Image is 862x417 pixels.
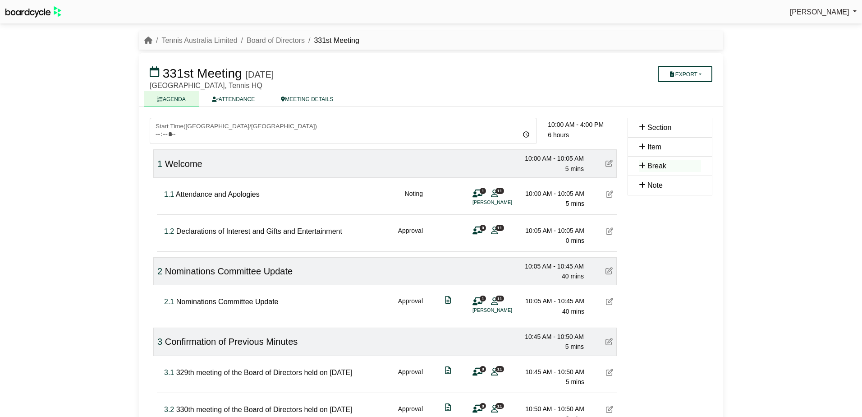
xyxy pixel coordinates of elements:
[480,296,486,301] span: 1
[176,227,342,235] span: Declarations of Interest and Gifts and Entertainment
[647,124,671,131] span: Section
[199,91,268,107] a: ATTENDANCE
[495,403,504,409] span: 11
[247,37,305,44] a: Board of Directors
[176,190,260,198] span: Attendance and Apologies
[164,406,174,413] span: Click to fine tune number
[164,369,174,376] span: Click to fine tune number
[480,225,486,231] span: 0
[157,266,162,276] span: Click to fine tune number
[176,406,353,413] span: 330th meeting of the Board of Directors held on [DATE]
[495,366,504,372] span: 11
[790,8,849,16] span: [PERSON_NAME]
[647,143,661,151] span: Item
[521,367,584,377] div: 10:45 AM - 10:50 AM
[521,153,584,163] div: 10:00 AM - 10:05 AM
[405,189,423,209] div: Noting
[176,298,279,306] span: Nominations Committee Update
[495,296,504,301] span: 11
[495,188,504,194] span: 11
[658,66,712,82] button: Export
[472,306,540,314] li: [PERSON_NAME]
[521,226,584,236] div: 10:05 AM - 10:05 AM
[566,237,584,244] span: 0 mins
[165,266,293,276] span: Nominations Committee Update
[521,332,584,342] div: 10:45 AM - 10:50 AM
[157,337,162,347] span: Click to fine tune number
[5,6,61,18] img: BoardcycleBlackGreen-aaafeed430059cb809a45853b8cf6d952af9d84e6e89e1f1685b34bfd5cb7d64.svg
[398,296,423,316] div: Approval
[548,120,617,130] div: 10:00 AM - 4:00 PM
[150,82,262,89] span: [GEOGRAPHIC_DATA], Tennis HQ
[521,261,584,271] div: 10:05 AM - 10:45 AM
[161,37,237,44] a: Tennis Australia Limited
[268,91,346,107] a: MEETING DETAILS
[157,159,162,169] span: Click to fine tune number
[480,366,486,372] span: 0
[176,369,353,376] span: 329th meeting of the Board of Directors held on [DATE]
[163,66,242,80] span: 331st Meeting
[562,308,584,315] span: 40 mins
[548,131,569,139] span: 6 hours
[565,343,584,350] span: 5 mins
[245,69,274,80] div: [DATE]
[647,162,666,170] span: Break
[565,165,584,172] span: 5 mins
[521,296,584,306] div: 10:05 AM - 10:45 AM
[521,404,584,414] div: 10:50 AM - 10:50 AM
[790,6,857,18] a: [PERSON_NAME]
[647,181,663,189] span: Note
[521,189,584,199] div: 10:00 AM - 10:05 AM
[562,273,584,280] span: 40 mins
[164,298,174,306] span: Click to fine tune number
[495,225,504,231] span: 11
[164,190,174,198] span: Click to fine tune number
[164,227,174,235] span: Click to fine tune number
[144,91,199,107] a: AGENDA
[165,337,298,347] span: Confirmation of Previous Minutes
[305,35,359,46] li: 331st Meeting
[472,199,540,206] li: [PERSON_NAME]
[398,367,423,387] div: Approval
[144,35,359,46] nav: breadcrumb
[566,378,584,385] span: 5 mins
[480,403,486,409] span: 0
[566,200,584,207] span: 5 mins
[165,159,202,169] span: Welcome
[398,226,423,246] div: Approval
[480,188,486,194] span: 1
